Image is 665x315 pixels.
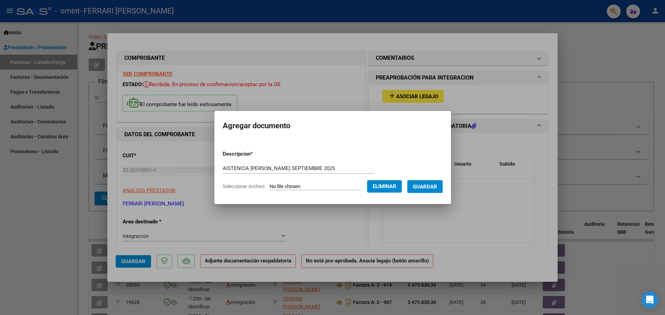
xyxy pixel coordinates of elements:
div: Open Intercom Messenger [641,291,658,308]
span: Seleccionar Archivo [223,184,265,189]
h2: Agregar documento [223,119,443,132]
button: Eliminar [367,180,402,193]
p: Descripcion [223,150,289,158]
span: Eliminar [373,183,396,189]
span: Guardar [413,184,437,190]
button: Guardar [407,180,443,193]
